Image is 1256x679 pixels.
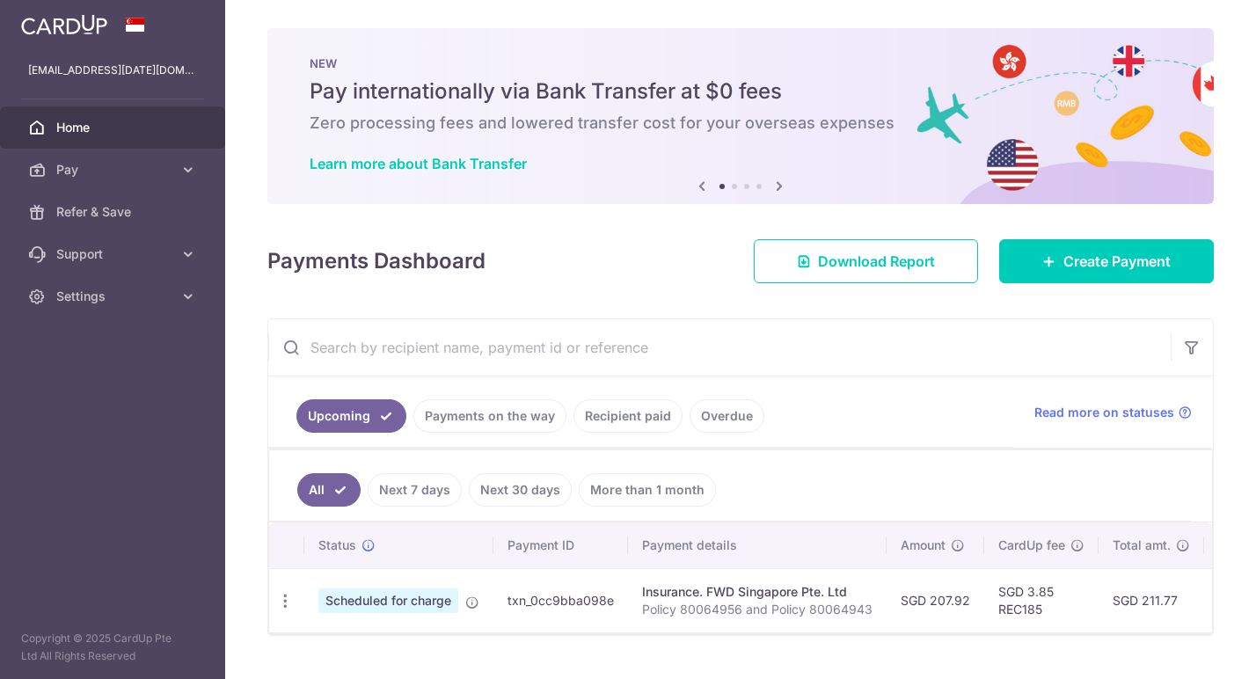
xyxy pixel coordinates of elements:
[21,14,107,35] img: CardUp
[998,537,1065,554] span: CardUp fee
[642,601,873,618] p: Policy 80064956 and Policy 80064943
[1063,251,1171,272] span: Create Payment
[28,62,197,79] p: [EMAIL_ADDRESS][DATE][DOMAIN_NAME]
[318,588,458,613] span: Scheduled for charge
[999,239,1214,283] a: Create Payment
[56,203,172,221] span: Refer & Save
[493,568,628,632] td: txn_0cc9bba098e
[310,155,527,172] a: Learn more about Bank Transfer
[469,473,572,507] a: Next 30 days
[493,522,628,568] th: Payment ID
[573,399,683,433] a: Recipient paid
[56,288,172,305] span: Settings
[818,251,935,272] span: Download Report
[318,537,356,554] span: Status
[310,113,1172,134] h6: Zero processing fees and lowered transfer cost for your overseas expenses
[267,245,486,277] h4: Payments Dashboard
[56,161,172,179] span: Pay
[268,319,1171,376] input: Search by recipient name, payment id or reference
[642,583,873,601] div: Insurance. FWD Singapore Pte. Ltd
[296,399,406,433] a: Upcoming
[628,522,887,568] th: Payment details
[1113,537,1171,554] span: Total amt.
[1034,404,1192,421] a: Read more on statuses
[1099,568,1204,632] td: SGD 211.77
[267,28,1214,204] img: Bank transfer banner
[887,568,984,632] td: SGD 207.92
[901,537,946,554] span: Amount
[1034,404,1174,421] span: Read more on statuses
[413,399,566,433] a: Payments on the way
[754,239,978,283] a: Download Report
[310,56,1172,70] p: NEW
[579,473,716,507] a: More than 1 month
[56,245,172,263] span: Support
[368,473,462,507] a: Next 7 days
[297,473,361,507] a: All
[310,77,1172,106] h5: Pay internationally via Bank Transfer at $0 fees
[56,119,172,136] span: Home
[984,568,1099,632] td: SGD 3.85 REC185
[690,399,764,433] a: Overdue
